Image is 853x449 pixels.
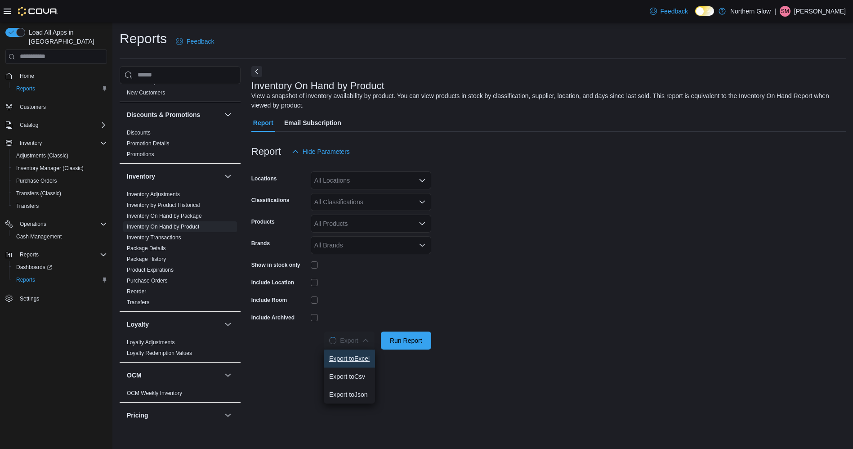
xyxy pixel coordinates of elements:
span: Discounts [127,129,151,136]
button: Open list of options [419,177,426,184]
button: Catalog [2,119,111,131]
span: Adjustments (Classic) [13,150,107,161]
input: Dark Mode [695,6,714,16]
a: Dashboards [9,261,111,274]
span: Feedback [187,37,214,46]
button: Adjustments (Classic) [9,149,111,162]
a: Customers [16,102,49,112]
h3: Pricing [127,411,148,420]
a: Purchase Orders [13,175,61,186]
button: Inventory [127,172,221,181]
span: Customers [16,101,107,112]
a: Reorder [127,288,146,295]
span: Reports [13,274,107,285]
span: Report [253,114,273,132]
img: Cova [18,7,58,16]
h3: Report [251,146,281,157]
a: Purchase Orders [127,278,168,284]
label: Products [251,218,275,225]
span: Dashboards [13,262,107,273]
a: Product Expirations [127,267,174,273]
button: Hide Parameters [288,143,353,161]
button: Transfers (Classic) [9,187,111,200]
span: Product Expirations [127,266,174,274]
button: LoadingExport [324,332,374,350]
span: Inventory Transactions [127,234,181,241]
button: Inventory [223,171,233,182]
span: Home [20,72,34,80]
span: Run Report [390,336,422,345]
button: Home [2,69,111,82]
span: Export to Excel [329,355,370,362]
button: Operations [2,218,111,230]
button: Export toCsv [324,368,375,386]
span: Operations [16,219,107,229]
a: OCM Weekly Inventory [127,390,182,396]
span: Dashboards [16,264,52,271]
span: Transfers [16,202,39,210]
span: Email Subscription [284,114,341,132]
a: Dashboards [13,262,56,273]
a: Reports [13,274,39,285]
a: Adjustments (Classic) [13,150,72,161]
div: OCM [120,388,241,402]
a: Customer Queue [127,79,168,85]
span: Settings [16,292,107,304]
div: View a snapshot of inventory availability by product. You can view products in stock by classific... [251,91,841,110]
button: Inventory [2,137,111,149]
span: Loyalty Adjustments [127,339,175,346]
span: Cash Management [13,231,107,242]
span: Reports [16,85,35,92]
button: Loyalty [223,319,233,330]
span: Transfers (Classic) [13,188,107,199]
span: Inventory [20,139,42,147]
span: Customers [20,103,46,111]
span: Export [329,332,369,350]
h3: Discounts & Promotions [127,110,200,119]
button: Inventory Manager (Classic) [9,162,111,175]
button: Open list of options [419,198,426,206]
h3: OCM [127,371,142,380]
span: Inventory Manager (Classic) [13,163,107,174]
span: Export to Json [329,391,370,398]
div: Discounts & Promotions [120,127,241,163]
button: Run Report [381,332,431,350]
span: Catalog [20,121,38,129]
a: Inventory On Hand by Product [127,224,199,230]
a: Inventory by Product Historical [127,202,200,208]
span: Home [16,70,107,81]
div: Loyalty [120,337,241,362]
label: Include Archived [251,314,295,321]
button: Cash Management [9,230,111,243]
span: Transfers [127,299,149,306]
span: Adjustments (Classic) [16,152,68,159]
span: Inventory [16,138,107,148]
span: Reports [16,276,35,283]
span: Reports [13,83,107,94]
button: Discounts & Promotions [223,109,233,120]
span: Inventory by Product Historical [127,202,200,209]
label: Classifications [251,197,290,204]
button: Pricing [223,410,233,421]
span: Transfers [13,201,107,211]
a: New Customers [127,90,165,96]
h3: Inventory [127,172,155,181]
span: Export to Csv [329,373,370,380]
span: OCM Weekly Inventory [127,390,182,397]
button: Reports [2,248,111,261]
h3: Loyalty [127,320,149,329]
span: Inventory Adjustments [127,191,180,198]
span: Promotions [127,151,154,158]
p: | [774,6,776,17]
a: Inventory Manager (Classic) [13,163,87,174]
button: OCM [223,370,233,381]
span: Operations [20,220,46,228]
label: Include Room [251,296,287,304]
p: Northern Glow [730,6,771,17]
a: Inventory Transactions [127,234,181,241]
a: Promotion Details [127,140,170,147]
p: [PERSON_NAME] [794,6,846,17]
